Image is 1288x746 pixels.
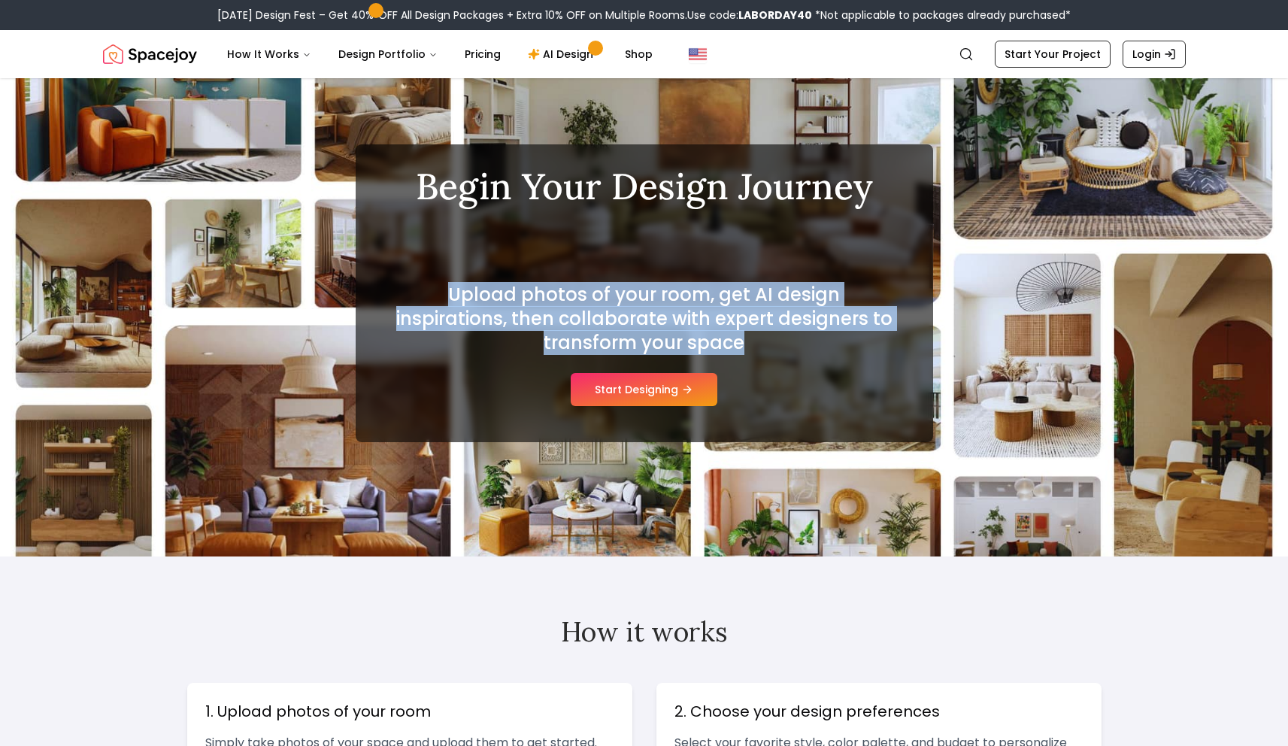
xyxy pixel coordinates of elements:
[205,701,614,722] h3: 1. Upload photos of your room
[689,45,707,63] img: United States
[392,283,897,355] h2: Upload photos of your room, get AI design inspirations, then collaborate with expert designers to...
[516,39,610,69] a: AI Design
[103,39,197,69] img: Spacejoy Logo
[613,39,665,69] a: Shop
[392,168,897,205] h1: Begin Your Design Journey
[995,41,1111,68] a: Start Your Project
[738,8,812,23] b: LABORDAY40
[453,39,513,69] a: Pricing
[215,39,323,69] button: How It Works
[217,8,1071,23] div: [DATE] Design Fest – Get 40% OFF All Design Packages + Extra 10% OFF on Multiple Rooms.
[812,8,1071,23] span: *Not applicable to packages already purchased*
[103,30,1186,78] nav: Global
[103,39,197,69] a: Spacejoy
[674,701,1083,722] h3: 2. Choose your design preferences
[326,39,450,69] button: Design Portfolio
[571,373,717,406] button: Start Designing
[687,8,812,23] span: Use code:
[215,39,665,69] nav: Main
[1123,41,1186,68] a: Login
[187,617,1102,647] h2: How it works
